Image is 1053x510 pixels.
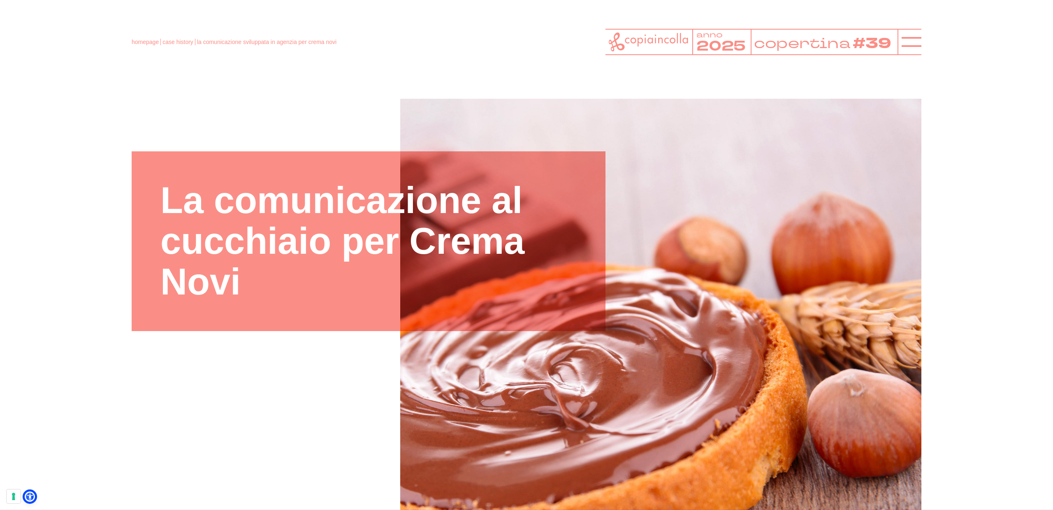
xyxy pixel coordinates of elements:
a: homepage [132,39,159,45]
h1: La comunicazione al cucchiaio per Crema Novi [160,180,577,302]
tspan: #39 [854,34,893,54]
button: Le tue preferenze relative al consenso per le tecnologie di tracciamento [7,489,21,503]
a: case history [162,39,193,45]
span: la comunicazione sviluppata in agenzia per crema novi [197,39,336,45]
a: Open Accessibility Menu [25,491,35,502]
tspan: 2025 [696,37,746,56]
tspan: copertina [754,34,852,53]
tspan: anno [696,29,723,40]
